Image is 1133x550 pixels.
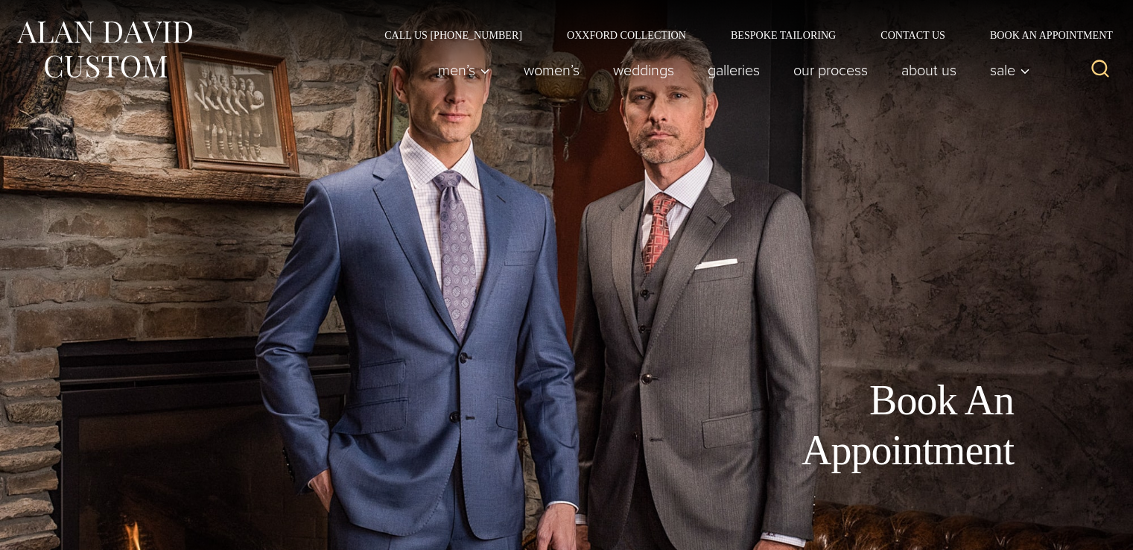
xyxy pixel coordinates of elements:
a: Book an Appointment [968,30,1118,40]
h1: Book An Appointment [679,376,1014,475]
span: Men’s [438,63,490,78]
a: Contact Us [858,30,968,40]
span: Sale [990,63,1030,78]
a: Bespoke Tailoring [708,30,858,40]
a: Our Process [777,55,885,85]
a: Galleries [691,55,777,85]
nav: Secondary Navigation [362,30,1118,40]
button: View Search Form [1082,52,1118,88]
a: Call Us [PHONE_NUMBER] [362,30,545,40]
a: Women’s [507,55,597,85]
a: Oxxford Collection [545,30,708,40]
a: weddings [597,55,691,85]
nav: Primary Navigation [422,55,1038,85]
a: About Us [885,55,974,85]
img: Alan David Custom [15,16,194,83]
